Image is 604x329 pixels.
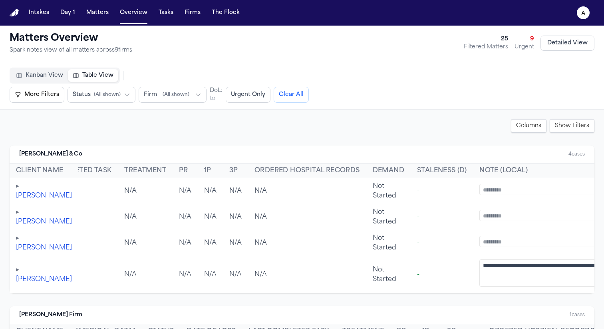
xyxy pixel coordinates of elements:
[411,204,473,230] td: -
[248,204,366,230] td: N/A
[248,178,366,204] td: N/A
[515,35,534,43] div: 9
[16,181,19,191] button: Expand row
[163,92,189,98] span: ( All shown )
[248,230,366,256] td: N/A
[144,91,157,99] span: Firm
[16,275,72,284] button: [PERSON_NAME]
[94,92,121,98] span: ( All shown )
[19,150,82,158] span: [PERSON_NAME] & Co
[173,256,198,293] td: N/A
[82,72,113,80] span: Table View
[411,256,473,293] td: -
[464,35,508,43] div: 25
[73,91,91,99] span: Status
[139,87,207,103] button: Firm(All shown)
[248,164,366,178] th: Ordered Hospital Records
[173,164,198,178] th: PR
[173,204,198,230] td: N/A
[16,233,19,243] button: Expand row
[16,207,19,217] button: Expand row
[198,204,223,230] td: N/A
[118,178,173,204] td: N/A
[366,178,411,204] td: Not Started
[118,204,173,230] td: N/A
[16,217,72,227] button: [PERSON_NAME]
[411,164,473,178] th: Staleness (d)
[68,69,118,82] button: Table View
[198,256,223,293] td: N/A
[198,164,223,178] th: 1P
[366,230,411,256] td: Not Started
[16,191,72,201] button: [PERSON_NAME]
[511,119,546,133] button: Columns
[570,312,585,318] div: 1 cases
[540,36,594,51] button: Detailed View
[209,6,243,20] button: The Flock
[10,9,19,17] img: Finch Logo
[181,6,204,20] button: Firms
[198,230,223,256] td: N/A
[68,87,135,103] button: Status(All shown)
[10,87,64,103] button: More Filters
[26,72,63,80] span: Kanban View
[117,6,151,20] button: Overview
[16,243,72,253] button: [PERSON_NAME]
[226,87,270,103] button: Urgent Only
[11,69,68,82] button: Kanban View
[515,43,534,51] div: Urgent
[155,6,177,20] button: Tasks
[366,164,411,178] th: Demand
[223,178,248,204] td: N/A
[223,256,248,293] td: N/A
[10,9,19,17] a: Home
[16,265,19,275] button: Expand row
[57,6,78,20] button: Day 1
[118,256,173,293] td: N/A
[464,43,508,51] div: Filtered Matters
[411,230,473,256] td: -
[210,95,215,103] span: to
[366,256,411,293] td: Not Started
[223,164,248,178] th: 3P
[223,204,248,230] td: N/A
[10,164,78,178] th: Client Name
[198,178,223,204] td: N/A
[210,87,223,95] legend: DoL:
[173,178,198,204] td: N/A
[274,87,309,103] button: Clear All
[223,230,248,256] td: N/A
[26,6,52,20] button: Intakes
[568,151,585,158] div: 4 cases
[411,178,473,204] td: -
[366,204,411,230] td: Not Started
[550,119,594,133] button: Show Filters
[19,311,82,319] span: [PERSON_NAME] Firm
[118,164,173,178] th: Treatment
[248,256,366,293] td: N/A
[10,32,132,45] h1: Matters Overview
[83,6,112,20] button: Matters
[10,46,132,54] p: Spark notes view of all matters across 9 firm s
[118,230,173,256] td: N/A
[173,230,198,256] td: N/A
